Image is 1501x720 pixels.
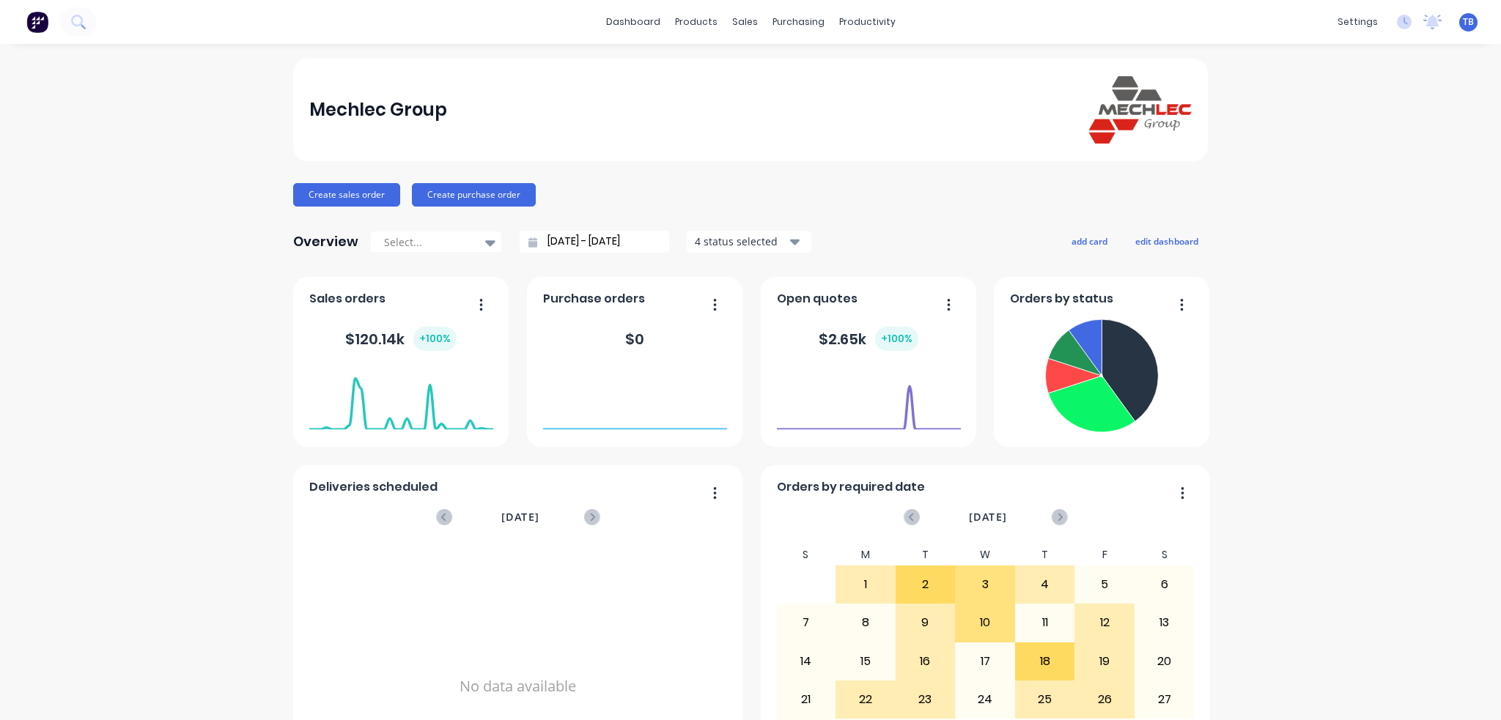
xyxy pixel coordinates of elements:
[412,183,536,207] button: Create purchase order
[836,544,896,565] div: M
[687,231,811,253] button: 4 status selected
[543,290,645,308] span: Purchase orders
[26,11,48,33] img: Factory
[1135,681,1194,718] div: 27
[896,566,955,603] div: 2
[1330,11,1385,33] div: settings
[1075,604,1134,641] div: 12
[836,604,895,641] div: 8
[668,11,725,33] div: products
[1074,544,1135,565] div: F
[1016,643,1074,680] div: 18
[1463,15,1474,29] span: TB
[896,643,955,680] div: 16
[309,95,447,125] div: Mechlec Group
[293,227,358,256] div: Overview
[1015,544,1075,565] div: T
[309,290,386,308] span: Sales orders
[956,566,1014,603] div: 3
[836,681,895,718] div: 22
[777,290,858,308] span: Open quotes
[896,544,956,565] div: T
[293,183,400,207] button: Create sales order
[832,11,903,33] div: productivity
[819,327,918,351] div: $ 2.65k
[896,604,955,641] div: 9
[1135,643,1194,680] div: 20
[1016,604,1074,641] div: 11
[1075,681,1134,718] div: 26
[1089,76,1192,143] img: Mechlec Group
[956,643,1014,680] div: 17
[1016,681,1074,718] div: 25
[1075,566,1134,603] div: 5
[1075,643,1134,680] div: 19
[1126,231,1208,250] button: edit dashboard
[695,234,787,249] div: 4 status selected
[1016,566,1074,603] div: 4
[765,11,832,33] div: purchasing
[969,509,1007,525] span: [DATE]
[776,544,836,565] div: S
[725,11,765,33] div: sales
[1135,566,1194,603] div: 6
[1135,604,1194,641] div: 13
[956,604,1014,641] div: 10
[625,328,644,350] div: $ 0
[896,681,955,718] div: 23
[345,327,457,351] div: $ 120.14k
[956,681,1014,718] div: 24
[777,604,836,641] div: 7
[413,327,457,351] div: + 100 %
[777,643,836,680] div: 14
[836,643,895,680] div: 15
[777,681,836,718] div: 21
[1010,290,1113,308] span: Orders by status
[1135,544,1195,565] div: S
[501,509,539,525] span: [DATE]
[309,478,438,496] span: Deliveries scheduled
[875,327,918,351] div: + 100 %
[1062,231,1117,250] button: add card
[955,544,1015,565] div: W
[836,566,895,603] div: 1
[599,11,668,33] a: dashboard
